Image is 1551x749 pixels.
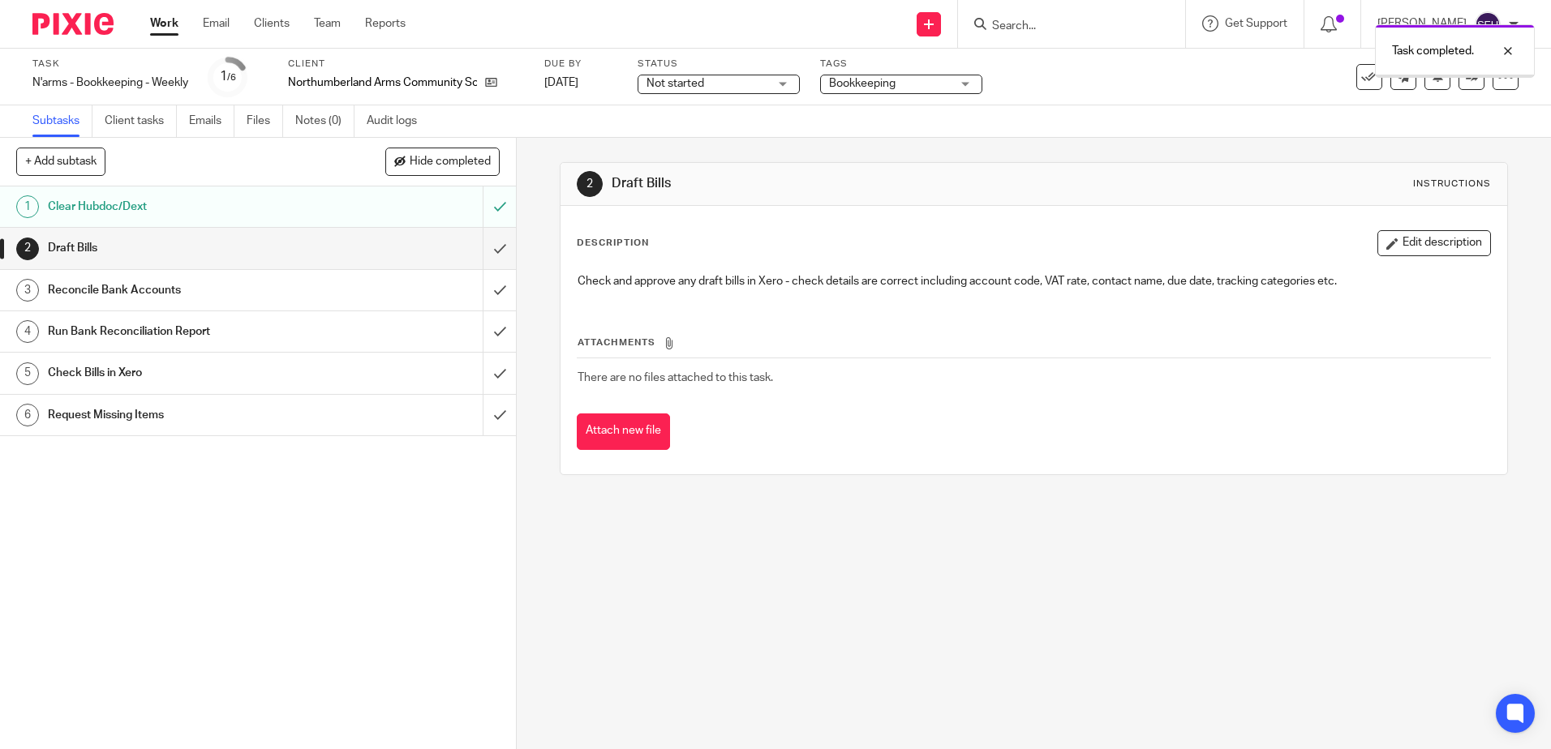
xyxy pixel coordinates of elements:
div: 5 [16,362,39,385]
div: N&#39;arms - Bookkeeping - Weekly [32,75,188,91]
a: Files [247,105,283,137]
h1: Request Missing Items [48,403,327,427]
label: Client [288,58,524,71]
a: Audit logs [367,105,429,137]
div: 2 [577,171,603,197]
a: Team [314,15,341,32]
label: Status [638,58,800,71]
div: Instructions [1413,178,1491,190]
h1: Clear Hubdoc/Dext [48,195,327,219]
p: Description [577,237,649,250]
span: Attachments [578,338,655,347]
button: Hide completed [385,148,500,175]
small: /6 [227,73,236,82]
button: + Add subtask [16,148,105,175]
p: Task completed. [1392,43,1474,59]
img: Pixie [32,13,114,35]
h1: Draft Bills [48,236,327,260]
div: 4 [16,320,39,343]
h1: Check Bills in Xero [48,361,327,385]
button: Edit description [1377,230,1491,256]
a: Subtasks [32,105,92,137]
label: Due by [544,58,617,71]
p: Check and approve any draft bills in Xero - check details are correct including account code, VAT... [578,273,1489,289]
a: Email [203,15,230,32]
h1: Reconcile Bank Accounts [48,278,327,302]
div: 3 [16,279,39,302]
a: Work [150,15,178,32]
h1: Run Bank Reconciliation Report [48,319,327,344]
div: N'arms - Bookkeeping - Weekly [32,75,188,91]
label: Task [32,58,188,71]
span: Not started [647,78,704,89]
h1: Draft Bills [612,175,1068,192]
a: Notes (0) [295,105,354,137]
div: 1 [16,195,39,218]
button: Attach new file [577,413,670,450]
span: [DATE] [544,77,578,88]
a: Clients [254,15,290,32]
a: Client tasks [105,105,177,137]
img: svg%3E [1475,11,1501,37]
div: 6 [16,404,39,426]
span: Hide completed [410,156,491,169]
div: 1 [220,67,236,86]
p: Northumberland Arms Community Society [288,75,477,91]
div: 2 [16,238,39,260]
a: Reports [365,15,406,32]
a: Emails [189,105,234,137]
span: Bookkeeping [829,78,896,89]
span: There are no files attached to this task. [578,372,773,383]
